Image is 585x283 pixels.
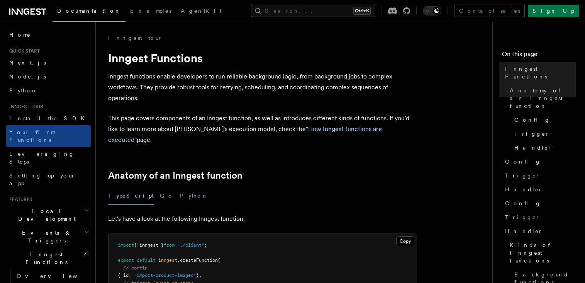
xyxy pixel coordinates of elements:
a: Setting up your app [6,169,91,190]
span: Inngest Functions [6,251,83,266]
span: Kinds of Inngest functions [510,241,576,264]
a: Config [511,113,576,127]
button: TypeScript [108,187,154,205]
span: Home [9,31,31,39]
a: Trigger [511,127,576,141]
button: Go [160,187,174,205]
a: Config [502,155,576,169]
span: Leveraging Steps [9,151,75,165]
a: Node.js [6,70,91,84]
a: AgentKit [176,2,226,21]
span: default [137,257,156,263]
span: Trigger [505,172,540,179]
a: Handler [511,141,576,155]
a: Handler [502,224,576,238]
span: Node.js [9,73,46,80]
a: Leveraging Steps [6,147,91,169]
span: Inngest tour [6,104,43,110]
a: Trigger [502,210,576,224]
span: , [199,273,202,278]
span: Next.js [9,60,46,66]
a: Next.js [6,56,91,70]
button: Inngest Functions [6,247,91,269]
p: This page covers components of an Inngest function, as well as introduces different kinds of func... [108,113,417,145]
span: Overview [17,273,96,279]
span: Setting up your app [9,172,76,186]
a: Your first Functions [6,125,91,147]
span: { id [118,273,129,278]
span: Config [505,158,541,165]
a: Home [6,28,91,42]
kbd: Ctrl+K [353,7,371,15]
span: Config [505,199,541,207]
a: Config [502,196,576,210]
span: from [164,242,175,248]
span: Local Development [6,207,84,223]
span: inngest [158,257,177,263]
a: Python [6,84,91,97]
button: Copy [396,236,414,246]
span: Handler [505,227,543,235]
button: Python [180,187,208,205]
span: export [118,257,134,263]
span: Quick start [6,48,40,54]
span: // config [123,265,148,271]
button: Local Development [6,204,91,226]
a: Overview [14,269,91,283]
a: Install the SDK [6,111,91,125]
h4: On this page [502,49,576,62]
a: Inngest Functions [502,62,576,84]
span: Trigger [505,213,540,221]
button: Toggle dark mode [423,6,441,15]
span: Handler [505,186,543,193]
span: Features [6,196,32,203]
a: Inngest tour [108,34,162,42]
p: Let's have a look at the following Inngest function: [108,213,417,224]
span: Examples [130,8,171,14]
h1: Inngest Functions [108,51,417,65]
span: .createFunction [177,257,218,263]
a: Handler [502,182,576,196]
span: : [129,273,131,278]
span: ( [218,257,220,263]
span: "./client" [177,242,204,248]
a: Documentation [53,2,125,22]
span: Inngest Functions [505,65,576,80]
span: import [118,242,134,248]
a: Contact sales [454,5,525,17]
span: Trigger [514,130,549,138]
span: Anatomy of an Inngest function [510,87,576,110]
a: Trigger [502,169,576,182]
a: Kinds of Inngest functions [507,238,576,268]
span: } [196,273,199,278]
span: Install the SDK [9,115,89,121]
span: Documentation [57,8,121,14]
button: Events & Triggers [6,226,91,247]
span: ; [204,242,207,248]
span: Events & Triggers [6,229,84,244]
span: Python [9,87,37,94]
span: Handler [514,144,552,152]
span: "import-product-images" [134,273,196,278]
button: Search...Ctrl+K [251,5,375,17]
span: { inngest } [134,242,164,248]
span: Your first Functions [9,129,55,143]
a: Anatomy of an Inngest function [108,170,242,181]
span: Config [514,116,550,124]
a: Anatomy of an Inngest function [507,84,576,113]
p: Inngest functions enable developers to run reliable background logic, from background jobs to com... [108,71,417,104]
span: AgentKit [181,8,222,14]
a: Examples [125,2,176,21]
a: Sign Up [528,5,579,17]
